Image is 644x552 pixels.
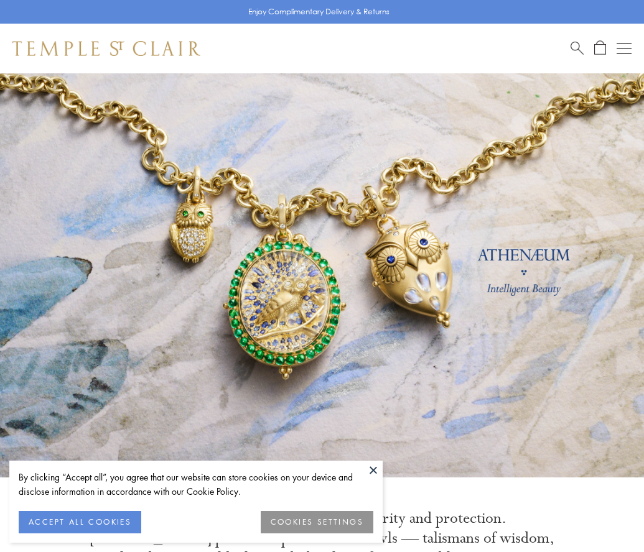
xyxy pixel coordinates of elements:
[12,41,200,56] img: Temple St. Clair
[248,6,390,18] p: Enjoy Complimentary Delivery & Returns
[19,470,373,499] div: By clicking “Accept all”, you agree that our website can store cookies on your device and disclos...
[261,511,373,533] button: COOKIES SETTINGS
[594,40,606,56] a: Open Shopping Bag
[571,40,584,56] a: Search
[617,41,632,56] button: Open navigation
[19,511,141,533] button: ACCEPT ALL COOKIES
